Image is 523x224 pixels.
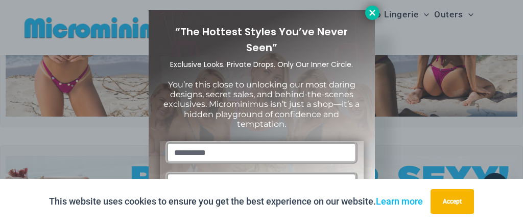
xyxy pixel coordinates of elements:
span: “The Hottest Styles You’ve Never Seen” [175,25,348,55]
a: Learn more [376,196,423,207]
button: Close [365,6,379,20]
button: Accept [431,189,474,214]
p: This website uses cookies to ensure you get the best experience on our website. [49,194,423,209]
span: You’re this close to unlocking our most daring designs, secret sales, and behind-the-scenes exclu... [163,80,360,129]
span: Exclusive Looks. Private Drops. Only Our Inner Circle. [170,59,353,70]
